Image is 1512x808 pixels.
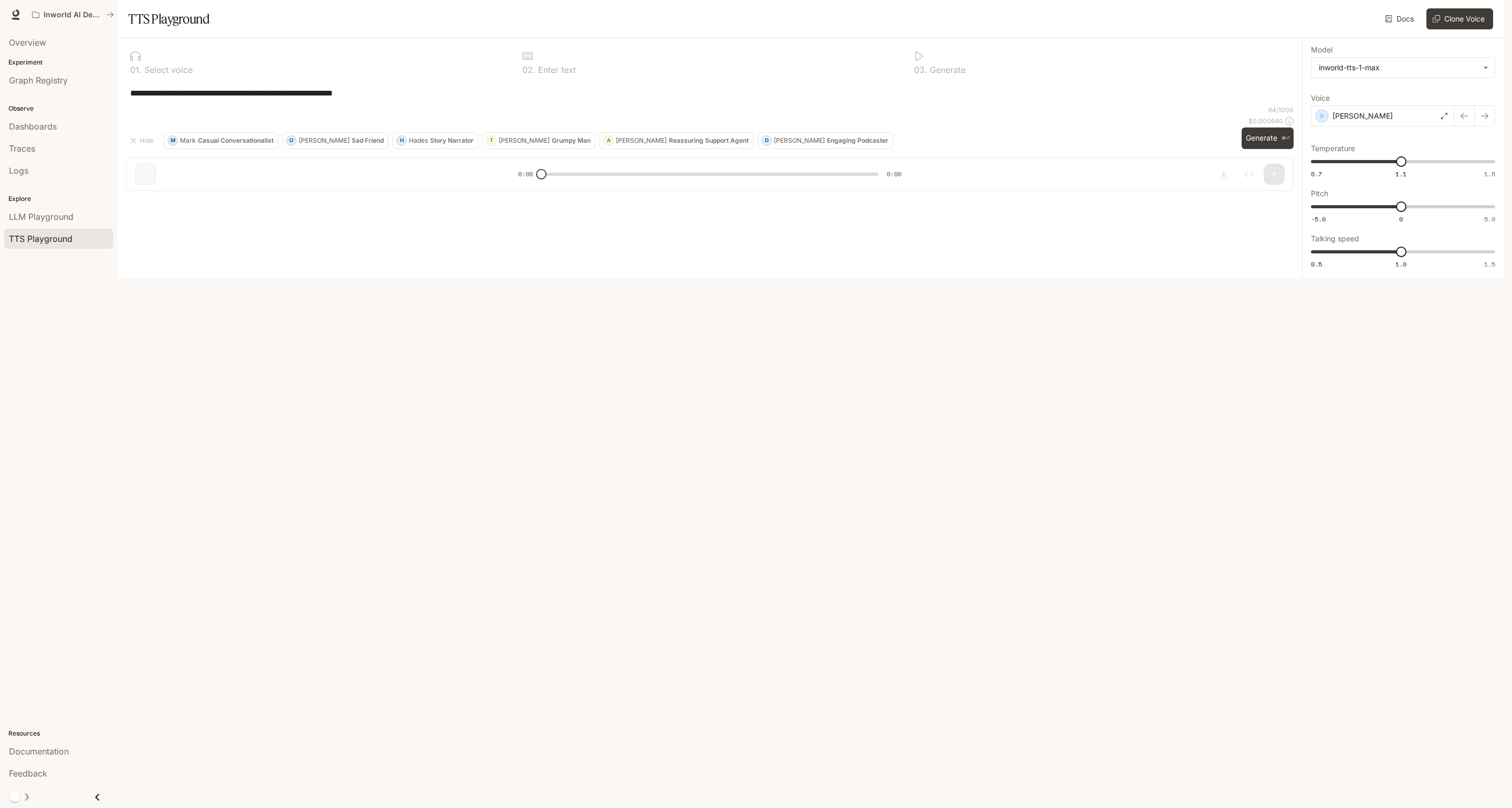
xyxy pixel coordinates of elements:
div: inworld-tts-1-max [1311,58,1495,78]
div: D [762,132,771,149]
span: 1.0 [1395,260,1406,269]
p: [PERSON_NAME] [499,137,550,144]
span: 0 [1399,215,1403,224]
div: M [168,132,177,149]
span: 0.5 [1311,260,1322,269]
p: [PERSON_NAME] [1332,111,1393,121]
span: 5.0 [1484,215,1495,224]
span: 0.7 [1311,169,1322,178]
div: T [487,132,496,149]
button: Hide [126,132,160,149]
p: Engaging Podcaster [827,137,888,144]
p: [PERSON_NAME] [616,137,667,144]
button: A[PERSON_NAME]Reassuring Support Agent [600,132,753,149]
p: Inworld AI Demos [44,10,102,19]
span: 1.1 [1395,169,1406,178]
button: Clone Voice [1426,8,1493,29]
span: 1.5 [1484,260,1495,269]
p: [PERSON_NAME] [774,137,825,144]
span: 1.5 [1484,169,1495,178]
div: O [287,132,296,149]
p: Pitch [1311,190,1328,197]
p: Story Narrator [430,137,474,144]
div: H [397,132,406,149]
span: -5.0 [1311,215,1326,224]
p: $ 0.000640 [1248,116,1283,125]
button: HHadesStory Narrator [393,132,478,149]
p: 64 / 1000 [1268,105,1294,114]
button: O[PERSON_NAME]Sad Friend [282,132,388,149]
a: Docs [1383,8,1418,29]
p: Mark [180,137,196,144]
p: Voice [1311,94,1330,102]
p: Grumpy Man [552,137,591,144]
p: 0 2 . [522,66,535,74]
div: A [604,132,613,149]
button: T[PERSON_NAME]Grumpy Man [482,132,595,149]
p: Hades [409,137,428,144]
p: 0 3 . [914,66,927,74]
p: Talking speed [1311,235,1359,242]
div: inworld-tts-1-max [1319,62,1478,73]
h1: TTS Playground [128,8,209,29]
p: [PERSON_NAME] [299,137,350,144]
p: Reassuring Support Agent [669,137,749,144]
button: D[PERSON_NAME]Engaging Podcaster [758,132,893,149]
p: Select voice [142,66,193,74]
p: Casual Conversationalist [198,137,274,144]
p: Model [1311,46,1332,54]
p: ⌘⏎ [1282,135,1289,142]
button: Generate⌘⏎ [1242,127,1294,149]
p: Generate [927,66,965,74]
p: Temperature [1311,145,1355,152]
p: Sad Friend [352,137,384,144]
p: 0 1 . [130,66,142,74]
p: Enter text [535,66,576,74]
button: MMarkCasual Conversationalist [164,132,278,149]
button: All workspaces [27,4,119,25]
